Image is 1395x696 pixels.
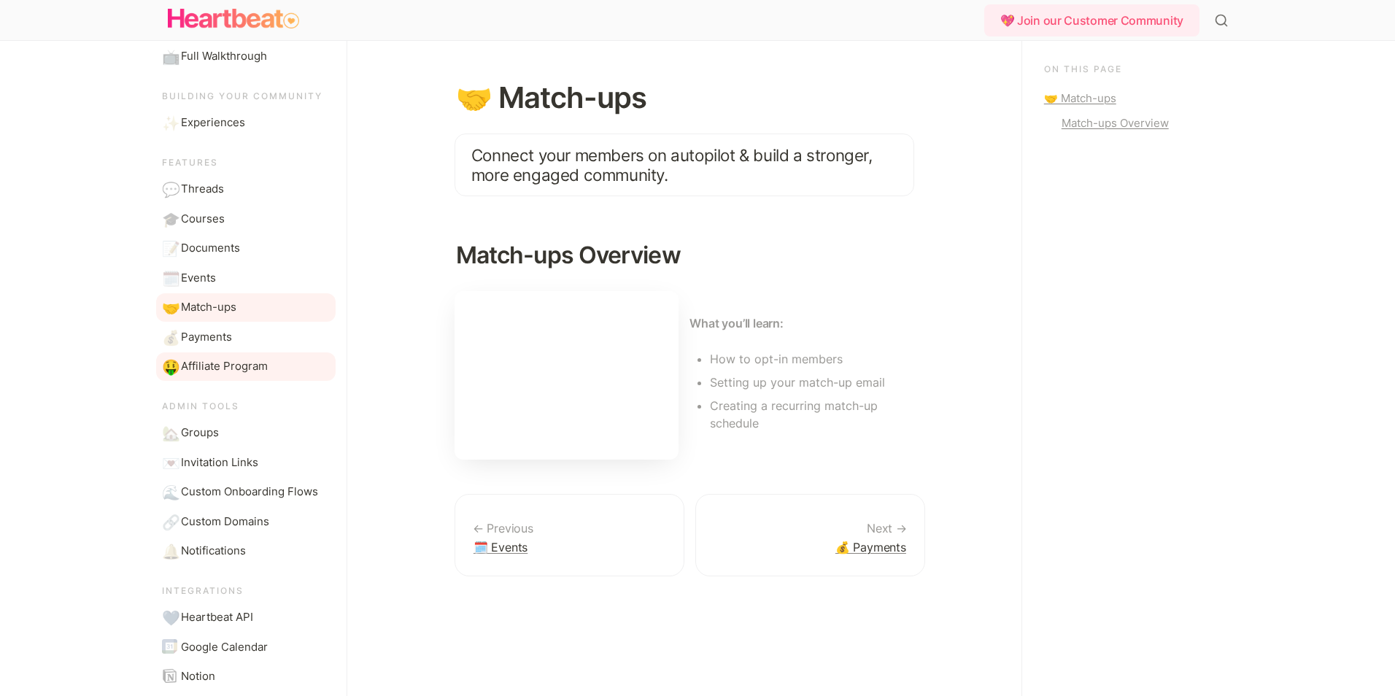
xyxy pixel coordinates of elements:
[1044,90,1223,107] a: 🤝 Match-ups
[162,299,177,314] span: 🤝
[181,514,269,530] span: Custom Domains
[156,109,336,137] a: ✨Experiences
[156,352,336,381] a: 🤑Affiliate Program
[181,115,245,131] span: Experiences
[162,115,177,129] span: ✨
[455,81,914,115] h1: 🤝 Match-ups
[455,494,684,576] a: 🗓 Events
[710,371,914,393] li: Setting up your match-up email
[181,543,246,560] span: Notifications
[181,425,219,441] span: Groups
[181,181,224,198] span: Threads
[162,455,177,469] span: 💌
[695,494,925,576] a: 💰 Payments
[181,48,267,65] span: Full Walkthrough
[156,537,336,565] a: 🔔Notifications
[181,299,236,316] span: Match-ups
[156,234,336,263] a: 📝Documents
[471,145,876,185] span: Connect your members on autopilot & build a stronger, more engaged community.
[181,211,225,228] span: Courses
[162,668,177,683] img: Notion
[156,175,336,204] a: 💬Threads
[1044,115,1223,132] a: Match-ups Overview
[156,478,336,506] a: 🌊Custom Onboarding Flows
[162,639,177,654] img: Google Calendar
[156,419,336,447] a: 🏡Groups
[162,609,177,624] span: 💙
[181,240,240,257] span: Documents
[162,514,177,528] span: 🔗
[162,585,244,596] span: Integrations
[156,633,336,662] a: Google CalendarGoogle Calendar
[1044,63,1122,74] span: On this page
[162,401,239,411] span: Admin Tools
[710,395,914,434] li: Creating a recurring match-up schedule
[984,4,1205,36] a: 💖 Join our Customer Community
[181,455,258,471] span: Invitation Links
[156,293,336,322] a: 🤝Match-ups
[181,484,318,500] span: Custom Onboarding Flows
[156,205,336,233] a: 🎓Courses
[156,323,336,352] a: 💰Payments
[455,236,914,275] h2: Match-ups Overview
[181,358,268,375] span: Affiliate Program
[689,316,783,330] strong: What you’ll learn:
[181,270,216,287] span: Events
[710,348,914,370] li: How to opt-in members
[181,639,268,656] span: Google Calendar
[1062,115,1223,132] div: Match-ups Overview
[162,90,322,101] span: Building your community
[162,425,177,439] span: 🏡
[156,508,336,536] a: 🔗Custom Domains
[162,270,177,285] span: 🗓️
[156,264,336,293] a: 🗓️Events
[168,4,299,34] img: Logo
[181,329,232,346] span: Payments
[162,48,177,63] span: 📺
[162,181,177,196] span: 💬
[455,291,679,460] iframe: www.loom.com
[162,329,177,344] span: 💰
[162,240,177,255] span: 📝
[156,42,336,71] a: 📺Full Walkthrough
[181,609,253,626] span: Heartbeat API
[156,449,336,477] a: 💌Invitation Links
[156,603,336,632] a: 💙Heartbeat API
[984,4,1199,36] div: 💖 Join our Customer Community
[162,543,177,557] span: 🔔
[181,668,215,685] span: Notion
[162,358,177,373] span: 🤑
[162,484,177,498] span: 🌊
[156,662,336,691] a: NotionNotion
[162,211,177,225] span: 🎓
[162,157,218,168] span: Features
